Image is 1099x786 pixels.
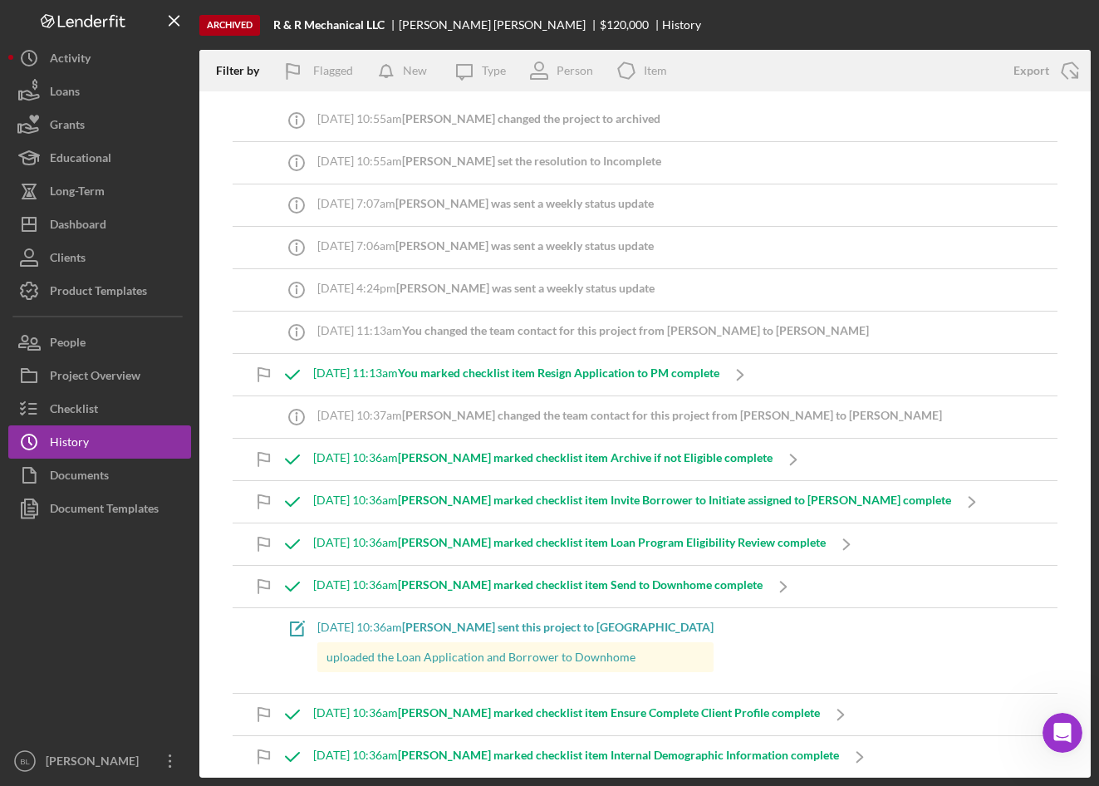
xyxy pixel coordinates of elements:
text: BL [20,757,30,766]
div: $120,000 [600,18,649,32]
b: You changed the team contact for this project from [PERSON_NAME] to [PERSON_NAME] [402,323,869,337]
button: Flagged [272,54,370,87]
button: Document Templates [8,492,191,525]
a: [DATE] 11:13amYou marked checklist item Resign Application to PM complete [272,354,761,395]
div: History [662,18,701,32]
div: [PERSON_NAME] [PERSON_NAME] [399,18,600,32]
div: Grants [50,108,85,145]
button: Clients [8,241,191,274]
div: Project Overview [50,359,140,396]
b: [PERSON_NAME] marked checklist item Ensure Complete Client Profile complete [398,705,820,720]
div: Clients [50,241,86,278]
button: Project Overview [8,359,191,392]
div: [DATE] 10:36am [313,536,826,549]
div: [DATE] 10:36am [313,749,839,762]
div: Long-Term [50,174,105,212]
button: Dashboard [8,208,191,241]
div: Product Templates [50,274,147,312]
div: Filter by [216,64,272,77]
b: R & R Mechanical LLC [273,18,385,32]
button: Grants [8,108,191,141]
div: People [50,326,86,363]
b: [PERSON_NAME] marked checklist item Invite Borrower to Initiate assigned to [PERSON_NAME] complete [398,493,951,507]
div: [DATE] 10:55am [317,155,661,168]
b: [PERSON_NAME] sent this project to [GEOGRAPHIC_DATA] [402,620,714,634]
button: New [370,54,444,87]
a: [DATE] 10:36am[PERSON_NAME] marked checklist item Send to Downhome complete [272,566,804,607]
b: [PERSON_NAME] set the resolution to Incomplete [402,154,661,168]
div: [DATE] 7:06am [317,239,654,253]
div: [DATE] 10:36am [313,451,773,464]
div: [DATE] 10:55am [317,112,660,125]
div: [DATE] 10:36am [313,578,763,592]
b: [PERSON_NAME] marked checklist item Loan Program Eligibility Review complete [398,535,826,549]
div: Dashboard [50,208,106,245]
div: [DATE] 10:36am [313,706,820,720]
div: Person [557,64,593,77]
button: History [8,425,191,459]
div: New [403,54,427,87]
button: Educational [8,141,191,174]
button: Product Templates [8,274,191,307]
div: Loans [50,75,80,112]
button: Loans [8,75,191,108]
button: Export [997,54,1091,87]
iframe: Intercom live chat [1043,713,1082,753]
button: Long-Term [8,174,191,208]
b: [PERSON_NAME] marked checklist item Internal Demographic Information complete [398,748,839,762]
div: [DATE] 10:37am [317,409,942,422]
a: [DATE] 10:36am[PERSON_NAME] marked checklist item Archive if not Eligible complete [272,439,814,480]
b: [PERSON_NAME] changed the team contact for this project from [PERSON_NAME] to [PERSON_NAME] [402,408,942,422]
div: Document Templates [50,492,159,529]
div: Item [644,64,667,77]
div: uploaded the Loan Application and Borrower to Downhome [317,642,714,672]
div: [DATE] 4:24pm [317,282,655,295]
a: [DATE] 10:36am[PERSON_NAME] marked checklist item Loan Program Eligibility Review complete [272,523,867,565]
b: [PERSON_NAME] was sent a weekly status update [396,281,655,295]
b: [PERSON_NAME] changed the project to archived [402,111,660,125]
a: [DATE] 10:36am[PERSON_NAME] marked checklist item Internal Demographic Information complete [272,736,881,778]
button: Checklist [8,392,191,425]
div: [DATE] 11:13am [317,324,869,337]
div: History [50,425,89,463]
div: [DATE] 10:36am [317,621,714,634]
div: Export [1013,54,1049,87]
b: [PERSON_NAME] marked checklist item Send to Downhome complete [398,577,763,592]
button: Activity [8,42,191,75]
div: Documents [50,459,109,496]
b: [PERSON_NAME] was sent a weekly status update [395,196,654,210]
button: Documents [8,459,191,492]
a: [DATE] 10:36am[PERSON_NAME] marked checklist item Invite Borrower to Initiate assigned to [PERSON... [272,481,993,523]
div: [PERSON_NAME] [42,744,150,782]
div: Activity [50,42,91,79]
button: People [8,326,191,359]
div: Archived [199,15,260,36]
div: [DATE] 10:36am [313,494,951,507]
div: [DATE] 11:13am [313,366,719,380]
div: Educational [50,141,111,179]
div: Type [482,64,506,77]
div: Flagged [313,54,353,87]
button: BL[PERSON_NAME] [8,744,191,778]
div: [DATE] 7:07am [317,197,654,210]
a: [DATE] 10:36am[PERSON_NAME] marked checklist item Ensure Complete Client Profile complete [272,694,861,735]
b: [PERSON_NAME] marked checklist item Archive if not Eligible complete [398,450,773,464]
b: [PERSON_NAME] was sent a weekly status update [395,238,654,253]
div: Checklist [50,392,98,430]
b: You marked checklist item Resign Application to PM complete [398,366,719,380]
